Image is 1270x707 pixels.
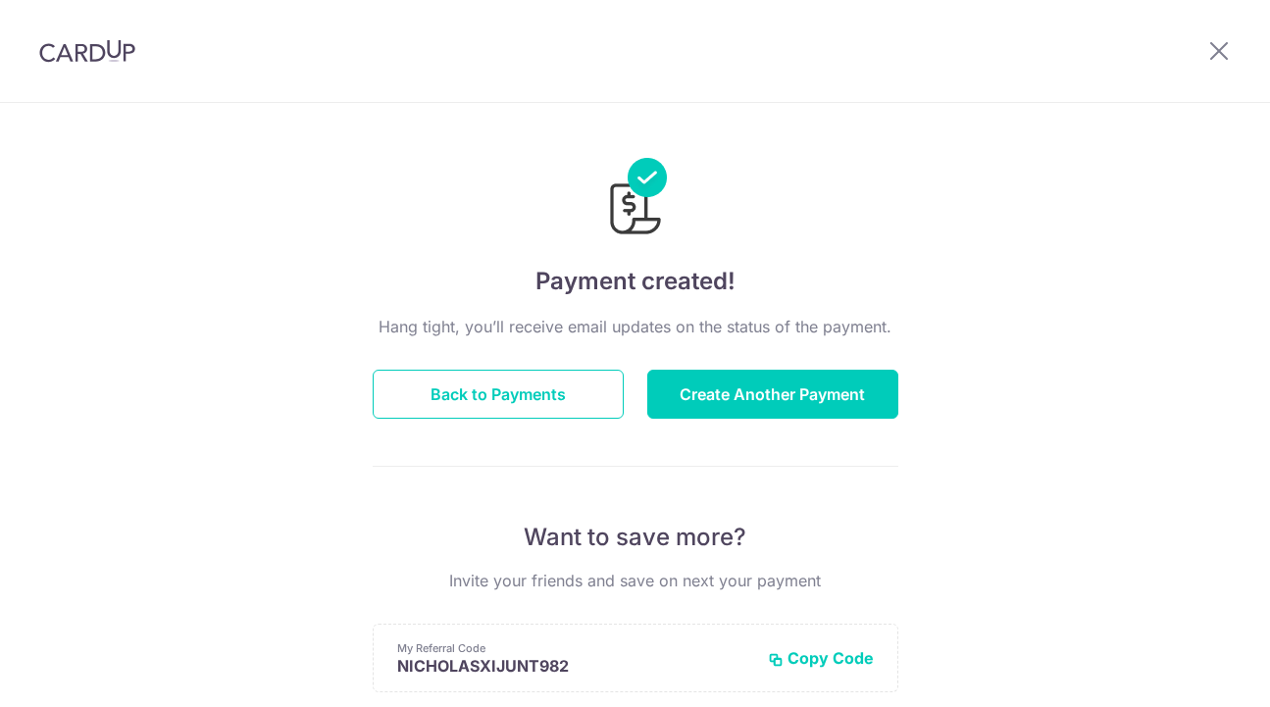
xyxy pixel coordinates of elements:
p: Hang tight, you’ll receive email updates on the status of the payment. [373,315,898,338]
button: Create Another Payment [647,370,898,419]
p: Invite your friends and save on next your payment [373,569,898,592]
p: Want to save more? [373,522,898,553]
button: Copy Code [768,648,874,668]
p: My Referral Code [397,640,752,656]
h4: Payment created! [373,264,898,299]
p: NICHOLASXIJUNT982 [397,656,752,676]
img: CardUp [39,39,135,63]
button: Back to Payments [373,370,624,419]
img: Payments [604,158,667,240]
